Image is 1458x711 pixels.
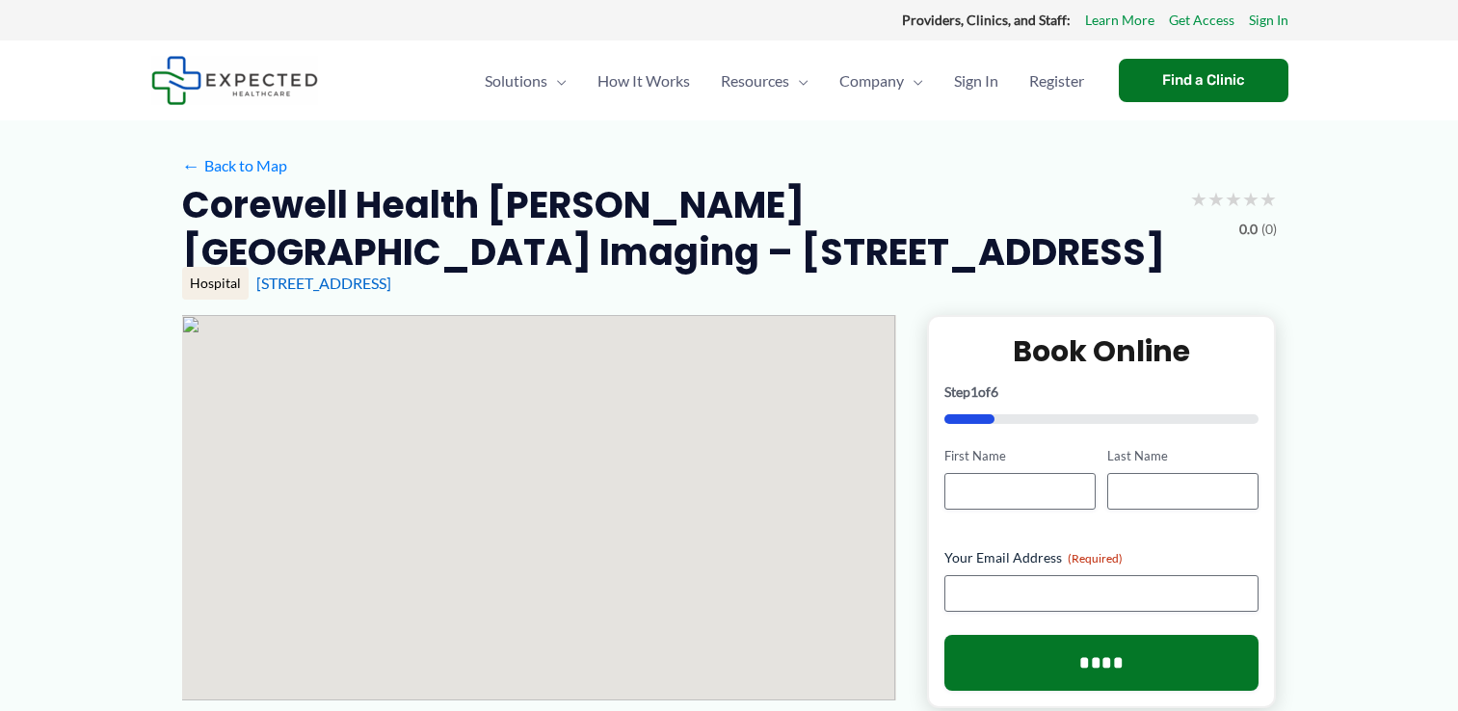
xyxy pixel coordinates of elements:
[1261,217,1277,242] span: (0)
[939,47,1014,115] a: Sign In
[469,47,582,115] a: SolutionsMenu Toggle
[1107,447,1259,465] label: Last Name
[721,47,789,115] span: Resources
[991,383,998,400] span: 6
[182,267,249,300] div: Hospital
[1029,47,1084,115] span: Register
[1085,8,1154,33] a: Learn More
[954,47,998,115] span: Sign In
[1014,47,1100,115] a: Register
[904,47,923,115] span: Menu Toggle
[705,47,824,115] a: ResourcesMenu Toggle
[789,47,809,115] span: Menu Toggle
[902,12,1071,28] strong: Providers, Clinics, and Staff:
[151,56,318,105] img: Expected Healthcare Logo - side, dark font, small
[1225,181,1242,217] span: ★
[944,447,1096,465] label: First Name
[944,548,1259,567] label: Your Email Address
[970,383,978,400] span: 1
[1242,181,1259,217] span: ★
[582,47,705,115] a: How It Works
[839,47,904,115] span: Company
[944,385,1259,399] p: Step of
[256,274,391,292] a: [STREET_ADDRESS]
[1190,181,1207,217] span: ★
[182,156,200,174] span: ←
[824,47,939,115] a: CompanyMenu Toggle
[485,47,547,115] span: Solutions
[1207,181,1225,217] span: ★
[1068,551,1123,566] span: (Required)
[1169,8,1234,33] a: Get Access
[1239,217,1258,242] span: 0.0
[1119,59,1288,102] a: Find a Clinic
[469,47,1100,115] nav: Primary Site Navigation
[1259,181,1277,217] span: ★
[182,151,287,180] a: ←Back to Map
[597,47,690,115] span: How It Works
[547,47,567,115] span: Menu Toggle
[1249,8,1288,33] a: Sign In
[182,181,1175,276] h2: Corewell Health [PERSON_NAME][GEOGRAPHIC_DATA] Imaging – [STREET_ADDRESS]
[944,332,1259,370] h2: Book Online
